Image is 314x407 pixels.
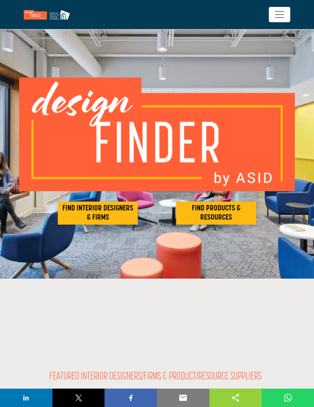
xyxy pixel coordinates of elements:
[269,7,290,22] button: Toggle navigation
[231,393,240,402] img: sharethis sharing button
[178,204,254,222] h2: FIND PRODUCTS & RESOURCES
[283,393,293,402] img: whatsapp sharing button
[19,77,295,191] img: image
[21,393,31,402] img: linkedin sharing button
[74,393,83,402] img: twitter sharing button
[58,202,138,225] button: FIND INTERIOR DESIGNERS & FIRMS
[178,393,188,402] img: email sharing button
[60,204,136,222] h2: FIND INTERIOR DESIGNERS & FIRMS
[49,371,262,384] h2: FEATURED INTERIOR DESIGNERS/FIRMS & PRODUCT/RESOURCE SUPPLIERS
[176,202,256,225] button: FIND PRODUCTS & RESOURCES
[24,10,74,20] img: Site Logo
[126,393,136,402] img: facebook sharing button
